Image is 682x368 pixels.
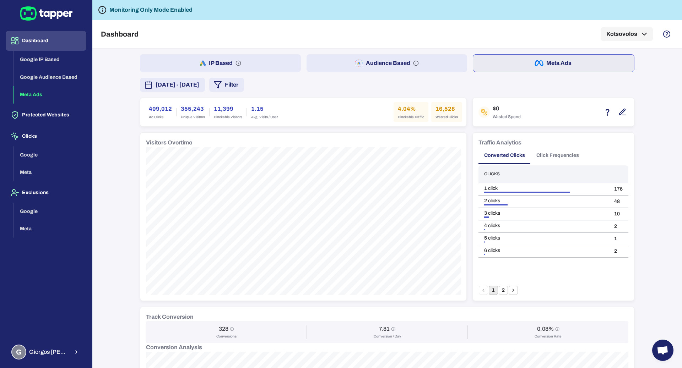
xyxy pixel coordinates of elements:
h6: Conversion Analysis [146,343,628,352]
td: 10 [608,208,628,220]
td: 48 [608,195,628,208]
button: Meta [14,164,86,181]
button: Meta Ads [14,86,86,104]
a: Exclusions [6,189,86,195]
button: Meta Ads [473,54,634,72]
a: Google [14,151,86,157]
svg: Audience based: Search, Display, Shopping, Video Performance Max, Demand Generation [413,60,419,66]
div: 6 clicks [484,247,603,254]
button: Google [14,203,86,220]
button: Converted Clicks [478,147,531,164]
span: [DATE] - [DATE] [156,81,199,89]
h6: 328 [219,325,228,333]
button: Dashboard [6,31,86,51]
div: 3 clicks [484,210,603,216]
a: Google Audience Based [14,73,86,79]
td: 176 [608,183,628,195]
h5: Dashboard [101,30,139,38]
button: Meta [14,220,86,238]
div: 1 click [484,185,603,192]
td: 2 [608,245,628,257]
h6: Visitors Overtime [146,138,192,147]
button: [DATE] - [DATE] [140,78,205,92]
span: Giorgos [PERSON_NAME] [29,348,69,356]
h6: 7.81 [379,325,390,333]
div: 4 clicks [484,223,603,229]
svg: Conversion Rate [555,327,559,331]
button: Go to page 2 [499,286,508,295]
svg: Tapper is not blocking any fraudulent activity for this domain [98,6,107,14]
svg: Conversion / Day [391,327,395,331]
button: Google IP Based [14,51,86,68]
button: Clicks [6,126,86,146]
div: 2 clicks [484,198,603,204]
button: Click Frequencies [531,147,585,164]
h6: 1.15 [251,105,278,113]
a: Google [14,208,86,214]
span: Ad Clicks [149,115,172,120]
button: Protected Websites [6,105,86,125]
a: Meta Ads [14,91,86,97]
a: Open chat [652,340,673,361]
a: Meta [14,225,86,231]
button: Filter [209,78,244,92]
svg: Conversions [230,327,234,331]
span: Unique Visitors [181,115,205,120]
h6: 4.04% [398,105,424,113]
button: IP Based [140,54,301,72]
h6: 409,012 [149,105,172,113]
a: Google IP Based [14,56,86,62]
span: Conversion Rate [535,334,562,339]
span: Blockable Traffic [398,115,424,120]
div: 5 clicks [484,235,603,241]
a: Clicks [6,133,86,139]
button: Go to next page [509,286,518,295]
h6: 355,243 [181,105,205,113]
button: Exclusions [6,183,86,203]
h6: Track Conversion [146,313,194,321]
h6: Traffic Analytics [478,138,521,147]
button: Kotsovolos [601,27,653,41]
th: Clicks [478,165,608,183]
button: GGiorgos [PERSON_NAME] [6,342,86,362]
nav: pagination navigation [478,286,518,295]
a: Protected Websites [6,111,86,117]
button: Google [14,146,86,164]
button: Google Audience Based [14,68,86,86]
a: Meta [14,169,86,175]
button: Estimation based on the quantity of invalid click x cost-per-click. [601,106,613,118]
span: Blockable Visitors [214,115,242,120]
span: Conversions [216,334,237,339]
span: Wasted Clicks [435,115,458,120]
a: Dashboard [6,37,86,43]
h6: Monitoring Only Mode Enabled [109,6,193,14]
div: G [11,345,26,359]
td: 1 [608,232,628,245]
h6: 0.08% [537,325,554,333]
h6: 16,528 [435,105,458,113]
h6: 11,399 [214,105,242,113]
svg: IP based: Search, Display, and Shopping. [236,60,241,66]
button: page 1 [489,286,498,295]
td: 2 [608,220,628,232]
span: Wasted Spend [493,114,521,120]
button: Audience Based [307,54,467,72]
span: Avg. Visits / User [251,115,278,120]
span: Conversion / Day [374,334,401,339]
h6: $0 [493,104,521,113]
